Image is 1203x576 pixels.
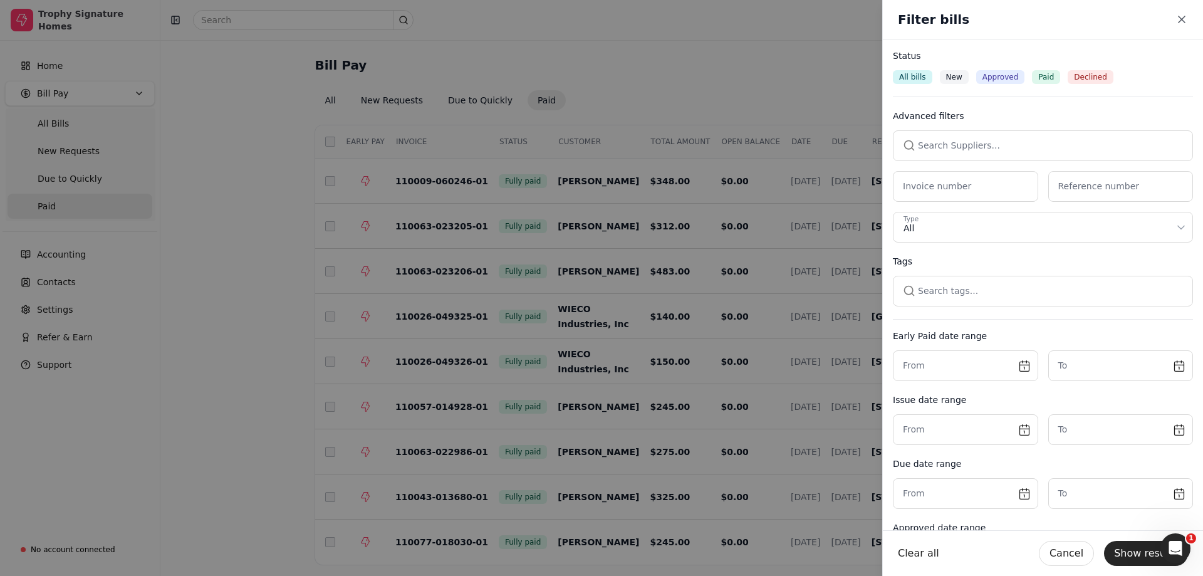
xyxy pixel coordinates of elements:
[1160,533,1190,563] iframe: Intercom live chat
[903,487,925,500] label: From
[893,521,1193,535] div: Approved date range
[1039,541,1094,566] button: Cancel
[1048,478,1194,509] button: To
[982,71,1019,83] span: Approved
[893,350,1038,381] button: From
[1048,414,1194,445] button: To
[1058,359,1068,372] label: To
[1058,423,1068,436] label: To
[940,70,969,84] button: New
[898,541,939,566] button: Clear all
[1058,487,1068,500] label: To
[1038,71,1054,83] span: Paid
[893,394,1193,407] div: Issue date range
[893,110,1193,123] div: Advanced filters
[903,423,925,436] label: From
[1074,71,1107,83] span: Declined
[893,414,1038,445] button: From
[893,70,932,84] button: All bills
[903,180,971,193] label: Invoice number
[904,214,919,224] div: Type
[893,330,1193,343] div: Early Paid date range
[1032,70,1060,84] button: Paid
[893,478,1038,509] button: From
[903,359,925,372] label: From
[1058,180,1140,193] label: Reference number
[1186,533,1196,543] span: 1
[946,71,962,83] span: New
[1068,70,1113,84] button: Declined
[893,255,1193,268] div: Tags
[893,50,1193,63] div: Status
[1048,350,1194,381] button: To
[1104,541,1188,566] button: Show results
[893,458,1193,471] div: Due date range
[899,71,926,83] span: All bills
[898,10,969,29] h2: Filter bills
[976,70,1025,84] button: Approved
